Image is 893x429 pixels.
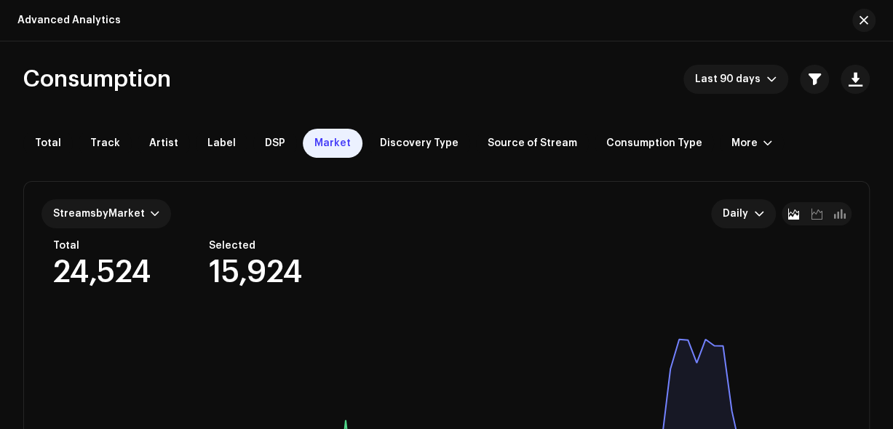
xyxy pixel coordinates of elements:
span: Last 90 days [695,65,766,94]
span: Market [314,137,351,149]
span: Consumption Type [606,137,702,149]
span: DSP [265,137,285,149]
span: Source of Stream [488,137,577,149]
span: Label [207,137,236,149]
div: Selected [209,240,302,252]
div: dropdown trigger [766,65,777,94]
div: dropdown trigger [754,199,764,228]
span: Daily [723,199,754,228]
div: More [731,137,758,149]
span: Discovery Type [380,137,459,149]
